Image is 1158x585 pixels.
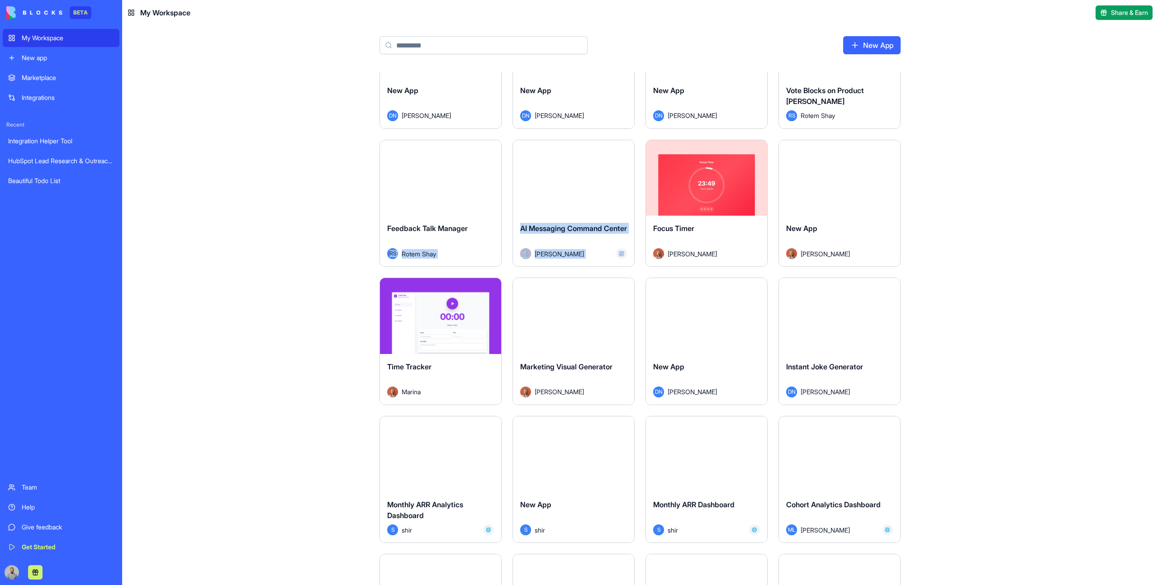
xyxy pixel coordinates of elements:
[6,6,62,19] img: logo
[3,172,119,190] a: Beautiful Todo List
[668,111,717,120] span: [PERSON_NAME]
[387,362,432,371] span: Time Tracker
[1111,8,1148,17] span: Share & Earn
[3,498,119,516] a: Help
[645,416,768,543] a: Monthly ARR DashboardSshir
[3,152,119,170] a: HubSpot Lead Research & Outreach Engine
[486,527,491,533] img: snowflake-bug-color-rgb_2x_aezrrj.png
[535,525,545,535] span: shir
[22,503,114,512] div: Help
[535,111,584,120] span: [PERSON_NAME]
[520,248,531,259] img: Avatar
[3,89,119,107] a: Integrations
[801,111,835,120] span: Rotem Shay
[786,524,797,535] span: ML
[22,93,114,102] div: Integrations
[387,110,398,121] span: DN
[22,523,114,532] div: Give feedback
[22,543,114,552] div: Get Started
[1096,5,1153,20] button: Share & Earn
[653,500,735,509] span: Monthly ARR Dashboard
[801,525,850,535] span: [PERSON_NAME]
[22,33,114,42] div: My Workspace
[786,110,797,121] span: RS
[752,527,757,533] img: snowflake-bug-color-rgb_2x_aezrrj.png
[520,500,551,509] span: New App
[520,224,627,233] span: AI Messaging Command Center
[520,86,551,95] span: New App
[22,53,114,62] div: New app
[402,387,421,396] span: Marina
[3,132,119,150] a: Integration Helper Tool
[801,249,850,259] span: [PERSON_NAME]
[387,248,398,259] span: RS
[619,251,624,256] img: Slack_i955cf.svg
[801,387,850,396] span: [PERSON_NAME]
[535,387,584,396] span: [PERSON_NAME]
[786,248,797,259] img: Avatar
[380,140,502,267] a: Feedback Talk ManagerRSRotem Shay
[22,73,114,82] div: Marketplace
[778,278,901,405] a: Instant Joke GeneratorDN[PERSON_NAME]
[22,483,114,492] div: Team
[653,110,664,121] span: DN
[778,140,901,267] a: New AppAvatar[PERSON_NAME]
[653,86,684,95] span: New App
[786,500,881,509] span: Cohort Analytics Dashboard
[786,387,797,397] span: DN
[140,7,190,18] span: My Workspace
[8,176,114,185] div: Beautiful Todo List
[3,49,119,67] a: New app
[786,224,817,233] span: New App
[387,524,398,535] span: S
[402,249,436,259] span: Rotem Shay
[786,362,863,371] span: Instant Joke Generator
[402,111,451,120] span: [PERSON_NAME]
[653,248,664,259] img: Avatar
[668,249,717,259] span: [PERSON_NAME]
[653,224,694,233] span: Focus Timer
[387,500,463,520] span: Monthly ARR Analytics Dashboard
[5,565,19,580] img: image_123650291_bsq8ao.jpg
[885,527,890,533] img: snowflake-bug-color-rgb_2x_aezrrj.png
[535,249,584,259] span: [PERSON_NAME]
[3,69,119,87] a: Marketplace
[513,140,635,267] a: AI Messaging Command CenterAvatar[PERSON_NAME]
[520,362,612,371] span: Marketing Visual Generator
[645,140,768,267] a: Focus TimerAvatar[PERSON_NAME]
[668,525,678,535] span: shir
[653,524,664,535] span: S
[8,137,114,146] div: Integration Helper Tool
[3,478,119,496] a: Team
[6,6,91,19] a: BETA
[520,387,531,397] img: Avatar
[653,362,684,371] span: New App
[3,29,119,47] a: My Workspace
[843,36,901,54] a: New App
[3,121,119,128] span: Recent
[513,416,635,543] a: New AppSshir
[70,6,91,19] div: BETA
[380,416,502,543] a: Monthly ARR Analytics DashboardSshir
[653,387,664,397] span: DN
[3,538,119,556] a: Get Started
[668,387,717,396] span: [PERSON_NAME]
[520,524,531,535] span: S
[3,518,119,536] a: Give feedback
[380,278,502,405] a: Time TrackerAvatarMarina
[402,525,412,535] span: shir
[513,278,635,405] a: Marketing Visual GeneratorAvatar[PERSON_NAME]
[8,156,114,165] div: HubSpot Lead Research & Outreach Engine
[778,416,901,543] a: Cohort Analytics DashboardML[PERSON_NAME]
[387,387,398,397] img: Avatar
[520,110,531,121] span: DN
[387,224,468,233] span: Feedback Talk Manager
[786,86,864,106] span: Vote Blocks on Product [PERSON_NAME]
[645,278,768,405] a: New AppDN[PERSON_NAME]
[387,86,418,95] span: New App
